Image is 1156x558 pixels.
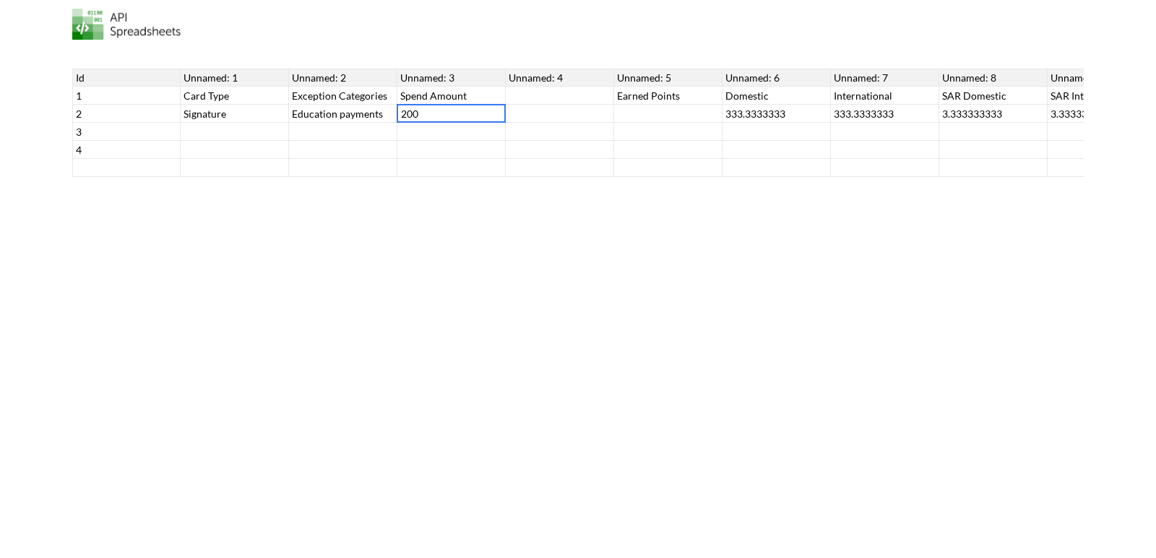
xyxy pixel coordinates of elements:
[289,69,397,87] div: Unnamed: 2
[72,87,181,105] div: 1
[831,105,939,123] div: 333.3333333
[72,69,181,87] div: Id
[614,69,722,87] div: Unnamed: 5
[72,105,181,123] div: 2
[72,9,181,40] img: Logo.png
[939,105,1048,123] div: 3.333333333
[831,87,939,105] div: International
[1048,69,1156,87] div: Unnamed: 9
[72,123,181,141] div: 3
[614,87,722,105] div: Earned Points
[289,87,397,105] div: Exception Categories
[939,87,1048,105] div: SAR Domestic
[181,69,289,87] div: Unnamed: 1
[1048,105,1156,123] div: 3.333333333
[722,69,831,87] div: Unnamed: 6
[289,105,397,123] div: Education payments
[181,87,289,105] div: Card Type
[181,105,289,123] div: Signature
[1048,87,1156,105] div: SAR International
[397,87,506,105] div: Spend Amount
[939,69,1048,87] div: Unnamed: 8
[506,69,614,87] div: Unnamed: 4
[722,87,831,105] div: Domestic
[831,69,939,87] div: Unnamed: 7
[72,141,181,159] div: 4
[722,105,831,123] div: 333.3333333
[397,69,506,87] div: Unnamed: 3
